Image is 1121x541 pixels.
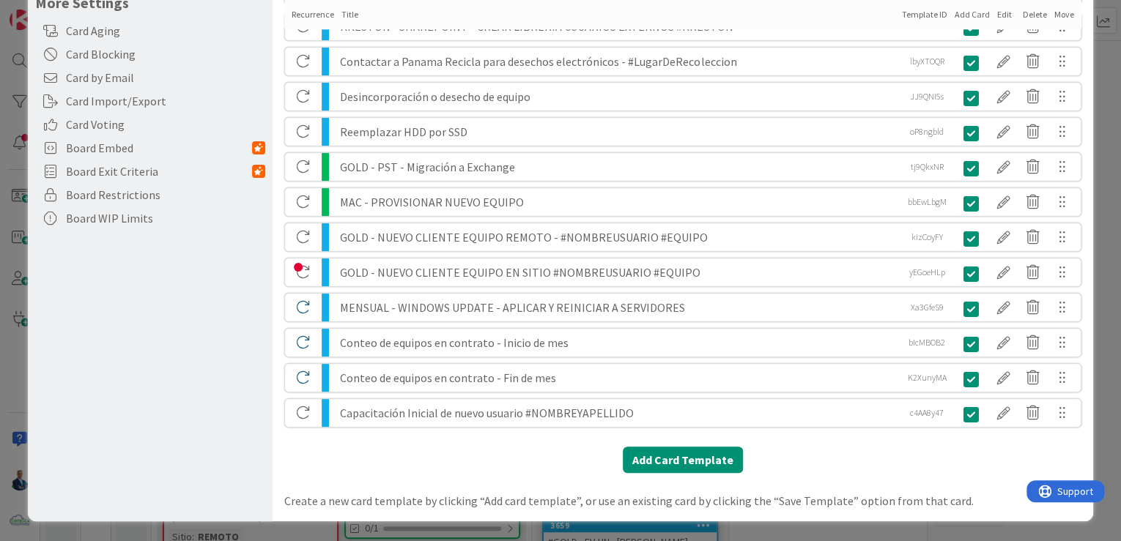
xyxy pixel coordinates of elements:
[340,83,897,111] div: Desincorporación o desecho de equipo
[901,83,952,111] div: JJ9QNI5s
[340,364,897,392] div: Conteo de equipos en contrato - Fin de mes
[340,188,897,216] div: MAC - PROVISIONAR NUEVO EQUIPO
[66,69,265,86] span: Card by Email
[66,163,252,180] span: Board Exit Criteria
[623,447,743,473] button: Add Card Template
[1054,8,1074,21] div: Move
[901,329,952,357] div: bIcMBOB2
[340,399,897,427] div: Capacitación Inicial de nuevo usuario #NOMBREYAPELLIDO
[66,186,265,204] span: Board Restrictions
[901,294,952,321] div: Xa3GfeS9
[31,2,67,20] span: Support
[902,8,947,21] div: Template ID
[340,329,897,357] div: Conteo de equipos en contrato - Inicio de mes
[901,188,952,216] div: bbEwLbgM
[901,364,952,392] div: K2XunyMA
[28,89,273,113] div: Card Import/Export
[341,8,895,21] div: Title
[901,48,952,75] div: lbyXTOQR
[28,206,273,230] div: Board WIP Limits
[340,294,897,321] div: MENSUAL - WINDOWS UPDATE - APLICAR Y REINICIAR A SERVIDORES
[340,223,897,251] div: GOLD - NUEVO CLIENTE EQUIPO REMOTO - #NOMBREUSUARIO #EQUIPO
[901,153,952,181] div: tj9QkxNR
[28,42,273,66] div: Card Blocking
[901,223,952,251] div: kizCoyFY
[292,8,334,21] div: Recurrence
[340,118,897,146] div: Reemplazar HDD por SSD
[66,139,252,157] span: Board Embed
[901,118,952,146] div: oP8ngbld
[340,258,897,286] div: GOLD - NUEVO CLIENTE EQUIPO EN SITIO #NOMBREUSUARIO #EQUIPO
[955,8,990,21] div: Add Card
[901,258,952,286] div: yEGoeHLp
[901,399,952,427] div: c4AA8y47
[66,116,265,133] span: Card Voting
[340,48,897,75] div: Contactar a Panama Recicla para desechos electrónicos - #LugarDeRecoleccion
[997,8,1015,21] div: Edit
[28,19,273,42] div: Card Aging
[340,153,897,181] div: GOLD - PST - Migración a Exchange
[1023,8,1047,21] div: Delete
[284,492,1081,510] div: Create a new card template by clicking “Add card template”, or use an existing card by clicking t...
